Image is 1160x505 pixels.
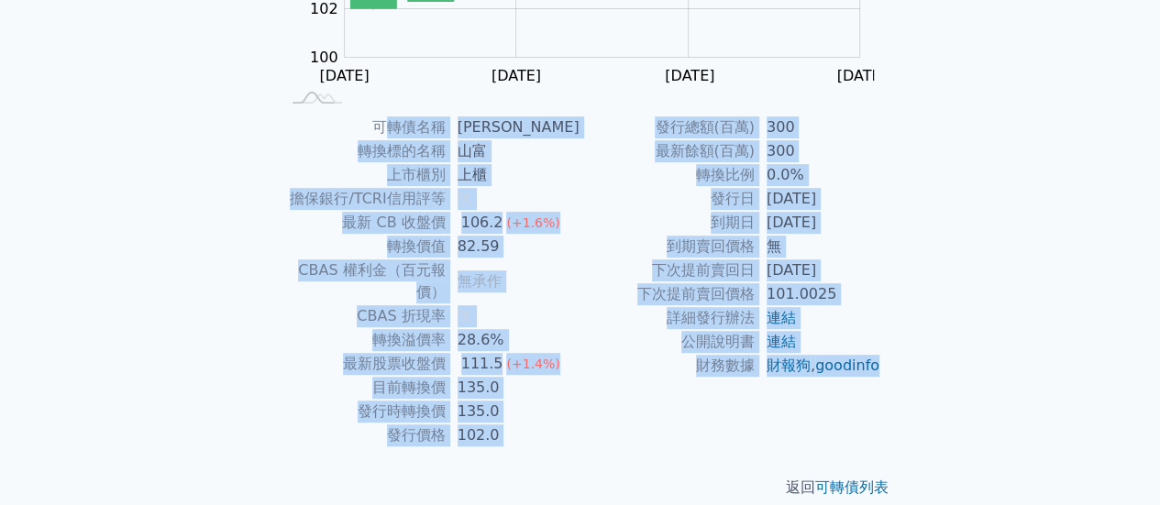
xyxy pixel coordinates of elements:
a: goodinfo [815,357,879,374]
td: 無 [756,235,881,258]
td: 102.0 [447,423,580,447]
td: CBAS 權利金（百元報價） [280,258,447,304]
td: 發行時轉換價 [280,400,447,423]
td: [DATE] [756,187,881,211]
span: (+1.4%) [506,357,559,371]
tspan: [DATE] [665,67,714,84]
td: 目前轉換價 [280,376,447,400]
tspan: [DATE] [319,67,369,84]
span: 無承作 [458,272,502,290]
tspan: [DATE] [492,67,541,84]
td: 82.59 [447,235,580,258]
td: 101.0025 [756,282,881,306]
td: 轉換標的名稱 [280,139,447,163]
td: 轉換價值 [280,235,447,258]
td: 發行價格 [280,423,447,447]
td: 擔保銀行/TCRI信用評等 [280,187,447,211]
td: 下次提前賣回日 [580,258,756,282]
td: 詳細發行辦法 [580,306,756,330]
td: 最新 CB 收盤價 [280,211,447,235]
td: 135.0 [447,376,580,400]
td: 可轉債名稱 [280,115,447,139]
td: 上市櫃別 [280,163,447,187]
td: 財務數據 [580,354,756,378]
td: 下次提前賣回價格 [580,282,756,306]
td: 28.6% [447,328,580,352]
td: 轉換溢價率 [280,328,447,352]
td: 最新餘額(百萬) [580,139,756,163]
td: , [756,354,881,378]
div: 106.2 [458,212,507,234]
span: 無 [458,307,472,324]
td: 公開說明書 [580,330,756,354]
td: 135.0 [447,400,580,423]
a: 財報狗 [767,357,811,374]
td: 發行日 [580,187,756,211]
div: 111.5 [458,353,507,375]
td: 轉換比例 [580,163,756,187]
span: 無 [458,190,472,207]
td: 300 [756,139,881,163]
td: 最新股票收盤價 [280,352,447,376]
td: 山富 [447,139,580,163]
td: 0.0% [756,163,881,187]
td: 發行總額(百萬) [580,115,756,139]
td: [DATE] [756,258,881,282]
tspan: [DATE] [836,67,886,84]
a: 可轉債列表 [815,478,889,496]
a: 連結 [767,309,796,326]
a: 連結 [767,333,796,350]
td: [PERSON_NAME] [447,115,580,139]
td: 到期日 [580,211,756,235]
td: 300 [756,115,881,139]
td: CBAS 折現率 [280,304,447,328]
td: [DATE] [756,211,881,235]
td: 上櫃 [447,163,580,187]
tspan: 100 [310,49,338,66]
td: 到期賣回價格 [580,235,756,258]
span: (+1.6%) [506,215,559,230]
p: 返回 [258,477,903,499]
